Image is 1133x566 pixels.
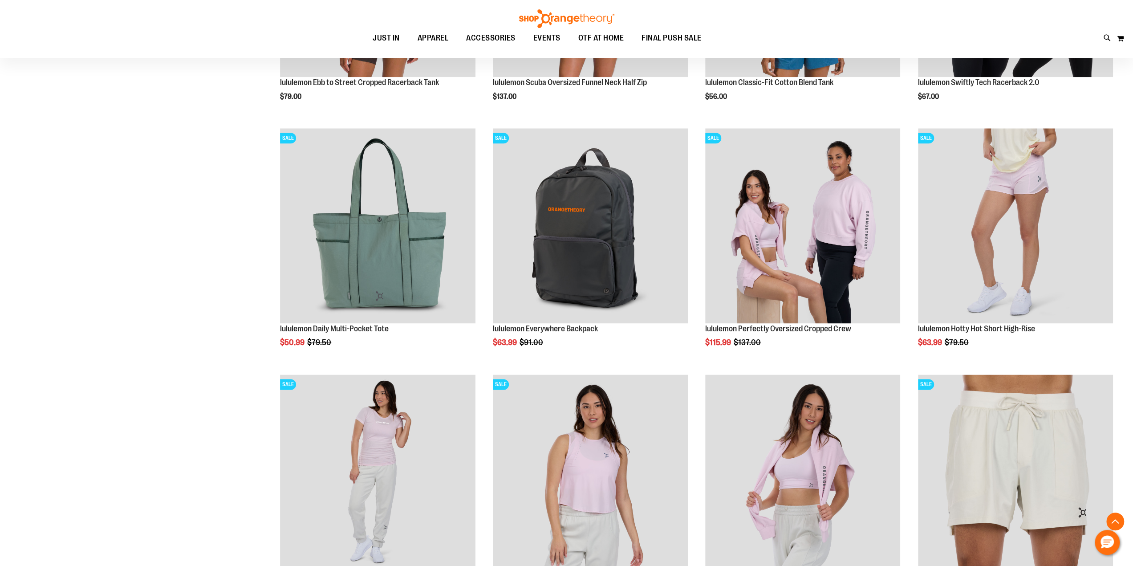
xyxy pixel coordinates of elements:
span: $115.99 [705,338,732,347]
a: ACCESSORIES [457,28,524,49]
div: product [276,124,479,370]
a: lululemon Daily Multi-Pocket ToteSALE [280,128,475,325]
button: Hello, have a question? Let’s chat. [1095,530,1120,555]
a: APPAREL [409,28,458,48]
span: ACCESSORIES [466,28,516,48]
img: lululemon Perfectly Oversized Cropped Crew [705,128,900,323]
a: lululemon Daily Multi-Pocket Tote [280,324,389,333]
span: $56.00 [705,93,728,101]
span: $50.99 [280,338,306,347]
span: $63.99 [918,338,943,347]
span: $67.00 [918,93,940,101]
a: lululemon Everywhere Backpack [493,324,598,333]
img: lululemon Everywhere Backpack [493,128,688,323]
span: $137.00 [493,93,518,101]
a: lululemon Classic-Fit Cotton Blend Tank [705,78,833,87]
a: lululemon Hotty Hot Short High-Rise [918,324,1035,333]
span: EVENTS [533,28,560,48]
span: FINAL PUSH SALE [642,28,702,48]
a: EVENTS [524,28,569,49]
span: $91.00 [520,338,544,347]
a: lululemon Perfectly Oversized Cropped CrewSALE [705,128,900,325]
span: $137.00 [734,338,762,347]
a: lululemon Hotty Hot Short High-RiseSALE [918,128,1113,325]
div: product [488,124,692,370]
span: OTF AT HOME [578,28,624,48]
img: lululemon Daily Multi-Pocket Tote [280,128,475,323]
a: lululemon Everywhere BackpackSALE [493,128,688,325]
span: JUST IN [373,28,400,48]
a: lululemon Swiftly Tech Racerback 2.0 [918,78,1040,87]
button: Back To Top [1106,513,1124,530]
span: SALE [280,379,296,390]
span: SALE [493,133,509,143]
span: SALE [705,133,721,143]
a: OTF AT HOME [569,28,633,49]
div: product [914,124,1117,370]
span: SALE [280,133,296,143]
div: product [701,124,905,370]
span: SALE [918,133,934,143]
span: $63.99 [493,338,518,347]
span: SALE [493,379,509,390]
a: JUST IN [364,28,409,49]
a: lululemon Perfectly Oversized Cropped Crew [705,324,851,333]
span: APPAREL [418,28,449,48]
a: lululemon Ebb to Street Cropped Racerback Tank [280,78,439,87]
img: lululemon Hotty Hot Short High-Rise [918,128,1113,323]
a: FINAL PUSH SALE [633,28,711,49]
span: $79.00 [280,93,303,101]
img: Shop Orangetheory [518,9,616,28]
span: $79.50 [945,338,970,347]
span: $79.50 [307,338,333,347]
span: SALE [918,379,934,390]
a: lululemon Scuba Oversized Funnel Neck Half Zip [493,78,647,87]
